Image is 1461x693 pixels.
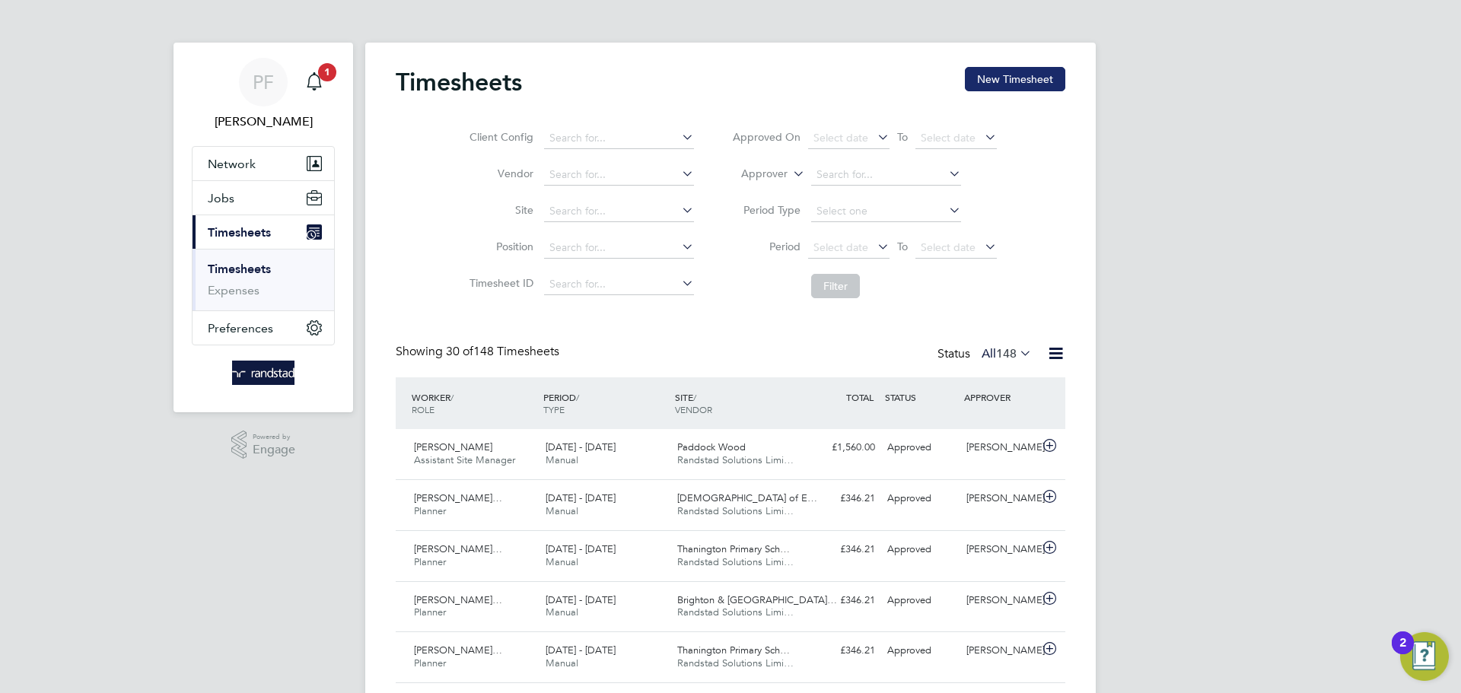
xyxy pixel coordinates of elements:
button: Open Resource Center, 2 new notifications [1400,632,1449,681]
span: Timesheets [208,225,271,240]
span: [DATE] - [DATE] [546,440,616,453]
h2: Timesheets [396,67,522,97]
span: [DATE] - [DATE] [546,491,616,504]
label: Position [465,240,533,253]
span: 1 [318,63,336,81]
span: Paddock Wood [677,440,746,453]
span: Randstad Solutions Limi… [677,656,794,669]
span: Manual [546,504,578,517]
div: Approved [881,486,960,511]
label: Site [465,203,533,217]
input: Search for... [544,164,694,186]
div: Showing [396,344,562,360]
input: Search for... [544,201,694,222]
span: Manual [546,606,578,618]
a: Timesheets [208,262,271,276]
div: WORKER [408,383,540,423]
div: APPROVER [960,383,1039,411]
span: Engage [253,443,295,456]
div: PERIOD [540,383,671,423]
input: Search for... [544,128,694,149]
span: [PERSON_NAME]… [414,491,502,504]
div: [PERSON_NAME] [960,638,1039,663]
div: £346.21 [802,588,881,613]
div: [PERSON_NAME] [960,537,1039,562]
label: Timesheet ID [465,276,533,290]
span: Manual [546,453,578,466]
span: Planner [414,606,446,618]
span: Thanington Primary Sch… [677,644,790,656]
span: [PERSON_NAME] [414,440,492,453]
span: 148 Timesheets [446,344,559,359]
span: Jobs [208,191,234,205]
div: Approved [881,588,960,613]
span: [PERSON_NAME]… [414,593,502,606]
div: [PERSON_NAME] [960,435,1039,460]
button: Preferences [193,311,334,345]
button: Filter [811,274,860,298]
span: Randstad Solutions Limi… [677,504,794,517]
div: Timesheets [193,249,334,310]
span: / [576,391,579,403]
input: Search for... [544,237,694,259]
label: Client Config [465,130,533,144]
span: 30 of [446,344,473,359]
div: STATUS [881,383,960,411]
span: Select date [921,240,976,254]
label: Vendor [465,167,533,180]
span: VENDOR [675,403,712,415]
div: [PERSON_NAME] [960,486,1039,511]
span: Assistant Site Manager [414,453,515,466]
label: Period [732,240,801,253]
div: Approved [881,537,960,562]
span: 148 [996,346,1017,361]
span: [PERSON_NAME]… [414,644,502,656]
span: Planner [414,656,446,669]
div: £1,560.00 [802,435,881,460]
div: Status [937,344,1035,365]
span: Select date [813,131,868,145]
span: Brighton & [GEOGRAPHIC_DATA]… [677,593,837,606]
span: Randstad Solutions Limi… [677,555,794,568]
div: [PERSON_NAME] [960,588,1039,613]
label: Approved On [732,130,801,144]
span: Select date [921,131,976,145]
span: Network [208,157,256,171]
span: To [893,237,912,256]
span: [DATE] - [DATE] [546,644,616,656]
a: Expenses [208,283,259,297]
a: 1 [299,58,329,106]
span: PF [253,72,274,92]
button: Timesheets [193,215,334,249]
div: SITE [671,383,803,423]
span: Preferences [208,321,273,335]
span: Patrick Farrell [192,113,335,131]
span: To [893,127,912,147]
span: Randstad Solutions Limi… [677,453,794,466]
span: ROLE [412,403,434,415]
label: All [982,346,1032,361]
button: Jobs [193,181,334,215]
span: Thanington Primary Sch… [677,542,790,555]
span: Randstad Solutions Limi… [677,606,794,618]
span: / [450,391,454,403]
span: TOTAL [846,391,874,403]
div: £346.21 [802,486,881,511]
span: [DATE] - [DATE] [546,542,616,555]
button: New Timesheet [965,67,1065,91]
input: Search for... [811,164,961,186]
span: Manual [546,555,578,568]
span: Manual [546,656,578,669]
label: Period Type [732,203,801,217]
nav: Main navigation [173,43,353,412]
div: Approved [881,638,960,663]
img: randstad-logo-retina.png [232,361,295,385]
label: Approver [719,167,788,182]
span: / [693,391,696,403]
span: Select date [813,240,868,254]
span: Planner [414,555,446,568]
button: Network [193,147,334,180]
input: Search for... [544,274,694,295]
span: Planner [414,504,446,517]
span: [DATE] - [DATE] [546,593,616,606]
